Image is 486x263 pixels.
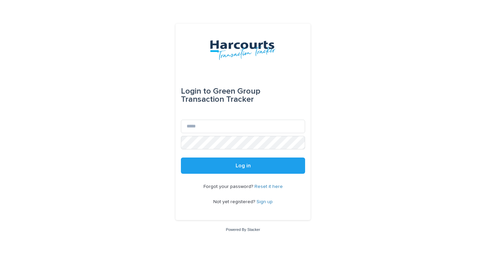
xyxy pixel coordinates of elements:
a: Powered By Stacker [226,228,260,232]
img: aRr5UT5PQeWb03tlxx4P [210,40,276,60]
span: Log in [236,163,251,168]
span: Login to [181,87,211,95]
div: Green Group Transaction Tracker [181,82,305,109]
a: Sign up [256,199,273,204]
a: Reset it here [254,184,283,189]
button: Log in [181,158,305,174]
span: Forgot your password? [204,184,254,189]
span: Not yet registered? [213,199,256,204]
